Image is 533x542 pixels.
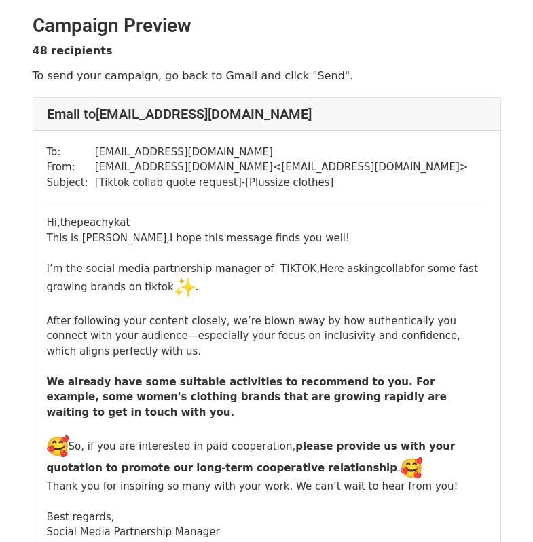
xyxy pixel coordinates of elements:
img: 🥰 [401,457,422,479]
h2: Campaign Preview [33,14,501,37]
td: [Tiktok collab quote request]-[Plussize clothes] [95,175,468,191]
td: [EMAIL_ADDRESS][DOMAIN_NAME] [95,144,468,160]
b: We already have some suitable activities to recommend to you. For example, some women's clothing ... [47,376,447,419]
span: collab [380,263,410,275]
img: 🥰 [47,435,69,457]
td: [EMAIL_ADDRESS][DOMAIN_NAME] < [EMAIL_ADDRESS][DOMAIN_NAME] > [95,159,468,175]
td: Subject: [47,175,95,191]
td: To: [47,144,95,160]
h4: Email to [EMAIL_ADDRESS][DOMAIN_NAME] [47,106,487,122]
img: ✨ [174,276,196,298]
strong: 48 recipients [33,44,113,57]
td: From: [47,159,95,175]
p: To send your campaign, go back to Gmail and click "Send". [33,69,501,83]
div: Hi,thepeachykat This is [PERSON_NAME],I hope this message finds you well! [47,215,487,246]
